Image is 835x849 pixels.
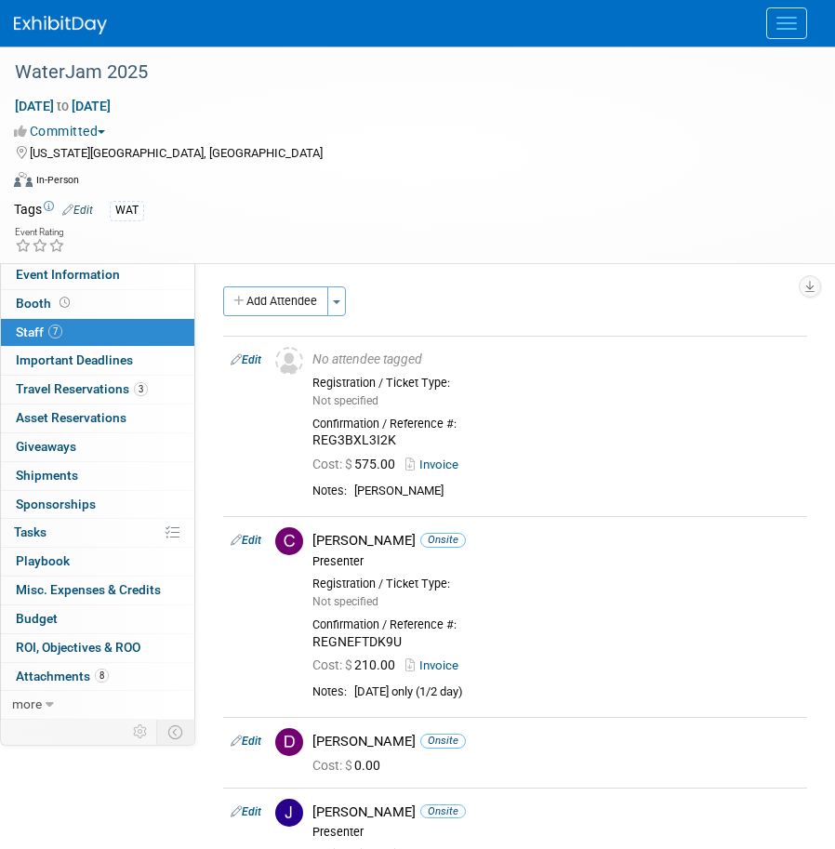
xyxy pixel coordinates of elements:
[405,458,466,471] a: Invoice
[1,433,194,461] a: Giveaways
[1,319,194,347] a: Staff7
[125,720,157,744] td: Personalize Event Tab Strip
[14,169,812,197] div: Event Format
[312,617,800,632] div: Confirmation / Reference #:
[8,56,798,89] div: WaterJam 2025
[405,658,466,672] a: Invoice
[12,696,42,711] span: more
[275,527,303,555] img: C.jpg
[312,532,800,550] div: [PERSON_NAME]
[16,296,73,311] span: Booth
[231,353,261,366] a: Edit
[16,468,78,483] span: Shipments
[312,457,354,471] span: Cost: $
[420,734,466,748] span: Onsite
[312,432,800,449] div: REG3BXL3I2K
[1,519,194,547] a: Tasks
[134,382,148,396] span: 3
[1,663,194,691] a: Attachments8
[16,410,126,425] span: Asset Reservations
[1,634,194,662] a: ROI, Objectives & ROO
[312,684,347,699] div: Notes:
[14,200,93,221] td: Tags
[1,261,194,289] a: Event Information
[15,228,65,237] div: Event Rating
[312,634,800,651] div: REGNEFTDK9U
[312,484,347,498] div: Notes:
[62,204,93,217] a: Edit
[16,439,76,454] span: Giveaways
[14,98,112,114] span: [DATE] [DATE]
[275,799,303,827] img: J.jpg
[16,325,62,339] span: Staff
[1,347,194,375] a: Important Deadlines
[275,728,303,756] img: D.jpg
[312,758,388,773] span: 0.00
[420,533,466,547] span: Onsite
[1,691,194,719] a: more
[14,16,107,34] img: ExhibitDay
[35,173,79,187] div: In-Person
[312,417,800,431] div: Confirmation / Reference #:
[16,582,161,597] span: Misc. Expenses & Credits
[312,352,800,368] div: No attendee tagged
[275,347,303,375] img: Unassigned-User-Icon.png
[312,825,800,840] div: Presenter
[312,733,800,750] div: [PERSON_NAME]
[312,657,354,672] span: Cost: $
[16,497,96,511] span: Sponsorships
[14,122,113,140] button: Committed
[110,201,144,220] div: WAT
[1,462,194,490] a: Shipments
[157,720,195,744] td: Toggle Event Tabs
[56,296,73,310] span: Booth not reserved yet
[1,290,194,318] a: Booth
[30,146,323,160] span: [US_STATE][GEOGRAPHIC_DATA], [GEOGRAPHIC_DATA]
[16,381,148,396] span: Travel Reservations
[231,534,261,547] a: Edit
[312,803,800,821] div: [PERSON_NAME]
[312,758,354,773] span: Cost: $
[354,684,800,700] div: [DATE] only (1/2 day)
[48,325,62,338] span: 7
[14,172,33,187] img: Format-Inperson.png
[312,394,378,407] span: Not specified
[312,376,800,391] div: Registration / Ticket Type:
[1,491,194,519] a: Sponsorships
[1,405,194,432] a: Asset Reservations
[312,554,800,569] div: Presenter
[231,805,261,818] a: Edit
[231,735,261,748] a: Edit
[16,267,120,282] span: Event Information
[95,669,109,683] span: 8
[16,553,70,568] span: Playbook
[223,286,328,316] button: Add Attendee
[16,352,133,367] span: Important Deadlines
[312,457,403,471] span: 575.00
[354,484,800,499] div: [PERSON_NAME]
[312,595,378,608] span: Not specified
[54,99,72,113] span: to
[420,804,466,818] span: Onsite
[766,7,807,39] button: Menu
[1,376,194,404] a: Travel Reservations3
[1,548,194,576] a: Playbook
[16,611,58,626] span: Budget
[1,577,194,604] a: Misc. Expenses & Credits
[312,577,800,591] div: Registration / Ticket Type:
[312,657,403,672] span: 210.00
[16,669,109,683] span: Attachments
[14,524,46,539] span: Tasks
[16,640,140,655] span: ROI, Objectives & ROO
[1,605,194,633] a: Budget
